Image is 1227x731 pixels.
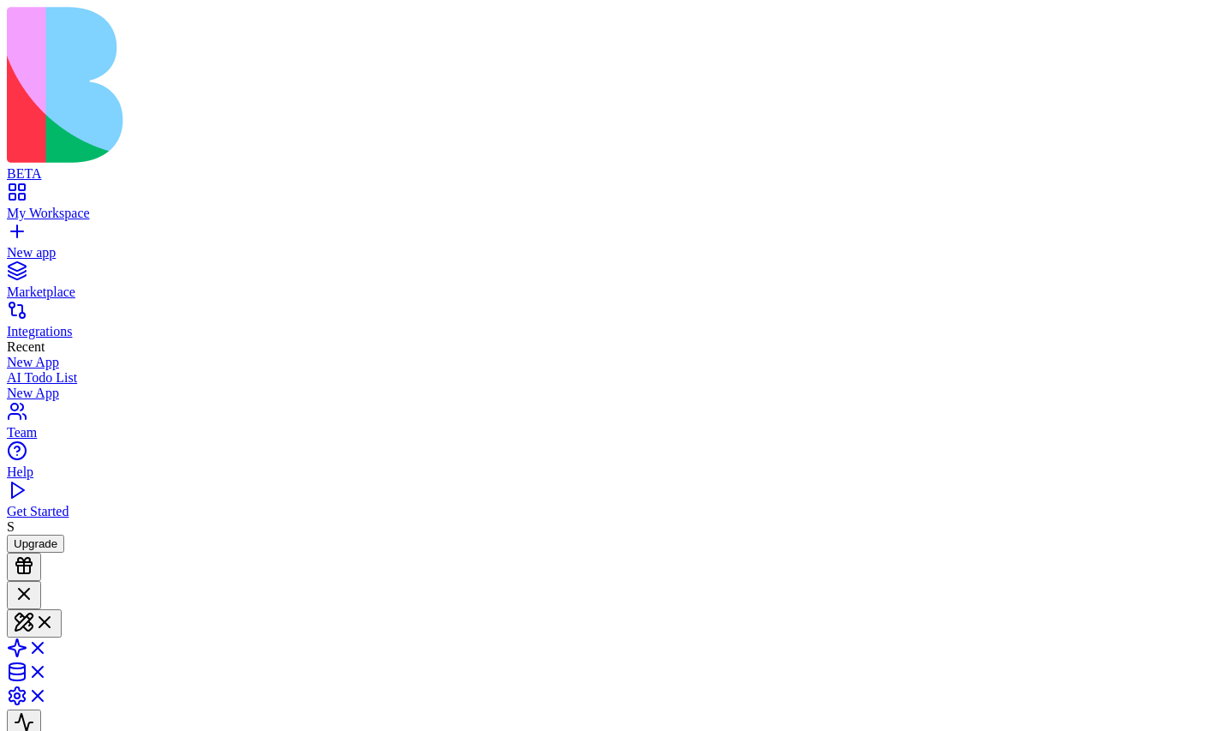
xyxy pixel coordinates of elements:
a: Upgrade [7,536,64,550]
div: BETA [7,166,1220,182]
div: Team [7,425,1220,440]
a: Marketplace [7,269,1220,300]
a: AI Todo List [7,370,1220,386]
a: New App [7,355,1220,370]
a: New app [7,230,1220,261]
div: Help [7,464,1220,480]
a: Help [7,449,1220,480]
a: Team [7,410,1220,440]
a: New App [7,386,1220,401]
div: Integrations [7,324,1220,339]
button: Upgrade [7,535,64,553]
a: Integrations [7,309,1220,339]
span: Recent [7,339,45,354]
img: logo [7,7,695,163]
a: My Workspace [7,190,1220,221]
div: My Workspace [7,206,1220,221]
a: BETA [7,151,1220,182]
span: S [7,519,15,534]
div: Get Started [7,504,1220,519]
div: Marketplace [7,285,1220,300]
div: New app [7,245,1220,261]
a: Get Started [7,488,1220,519]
